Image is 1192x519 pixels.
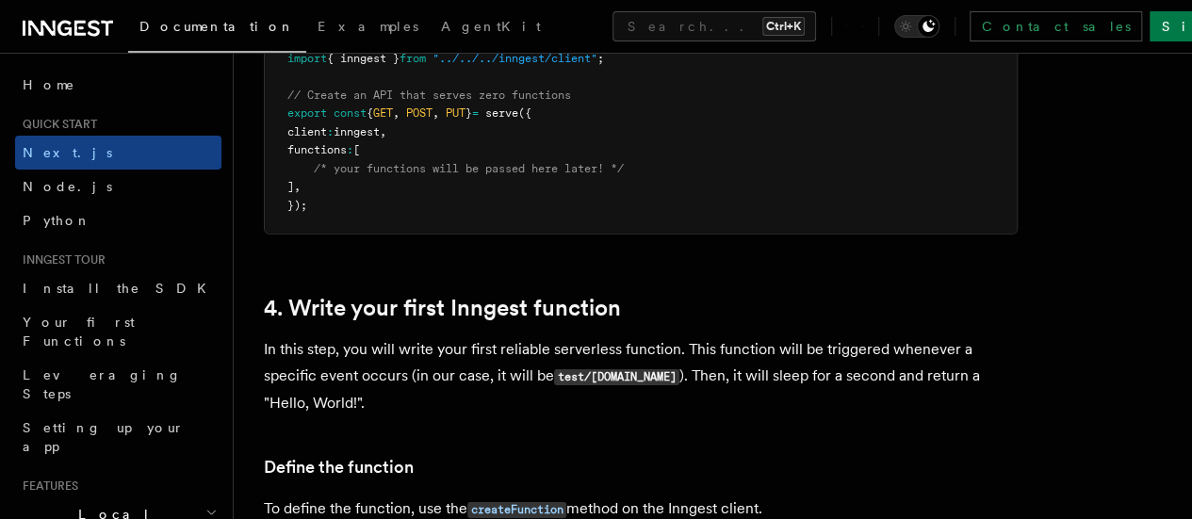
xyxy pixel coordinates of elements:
a: AgentKit [430,6,552,51]
span: Documentation [139,19,295,34]
span: : [347,143,353,156]
span: , [433,106,439,120]
span: "../../../inngest/client" [433,52,597,65]
span: Install the SDK [23,281,218,296]
a: Define the function [264,454,414,480]
kbd: Ctrl+K [762,17,805,36]
span: { inngest } [327,52,400,65]
span: } [465,106,472,120]
a: Examples [306,6,430,51]
a: Documentation [128,6,306,53]
span: inngest [334,125,380,138]
span: Leveraging Steps [23,367,182,401]
span: // Create an API that serves zero functions [287,89,571,102]
span: : [327,125,334,138]
span: Setting up your app [23,420,185,454]
span: Home [23,75,75,94]
span: functions [287,143,347,156]
span: Python [23,213,91,228]
code: test/[DOMAIN_NAME] [554,369,679,385]
span: Quick start [15,117,97,132]
a: Home [15,68,221,102]
span: [ [353,143,360,156]
code: createFunction [467,502,566,518]
span: Features [15,478,78,494]
a: Install the SDK [15,271,221,305]
a: Next.js [15,136,221,170]
button: Toggle dark mode [894,15,939,38]
span: Your first Functions [23,315,135,349]
span: Inngest tour [15,252,106,268]
a: createFunction [467,499,566,517]
span: Next.js [23,145,112,160]
span: Node.js [23,179,112,194]
span: { [367,106,373,120]
span: const [334,106,367,120]
span: PUT [446,106,465,120]
span: import [287,52,327,65]
a: Setting up your app [15,411,221,463]
a: Node.js [15,170,221,203]
span: export [287,106,327,120]
span: ; [597,52,604,65]
a: Python [15,203,221,237]
span: client [287,125,327,138]
span: = [472,106,479,120]
span: , [393,106,400,120]
span: GET [373,106,393,120]
a: Your first Functions [15,305,221,358]
span: serve [485,106,518,120]
a: Contact sales [970,11,1142,41]
span: , [380,125,386,138]
span: /* your functions will be passed here later! */ [314,162,624,175]
span: Examples [318,19,418,34]
span: }); [287,199,307,212]
span: AgentKit [441,19,541,34]
p: In this step, you will write your first reliable serverless function. This function will be trigg... [264,336,1018,416]
span: POST [406,106,433,120]
a: Leveraging Steps [15,358,221,411]
span: , [294,180,301,193]
span: ] [287,180,294,193]
span: ({ [518,106,531,120]
a: 4. Write your first Inngest function [264,295,621,321]
button: Search...Ctrl+K [612,11,816,41]
span: from [400,52,426,65]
